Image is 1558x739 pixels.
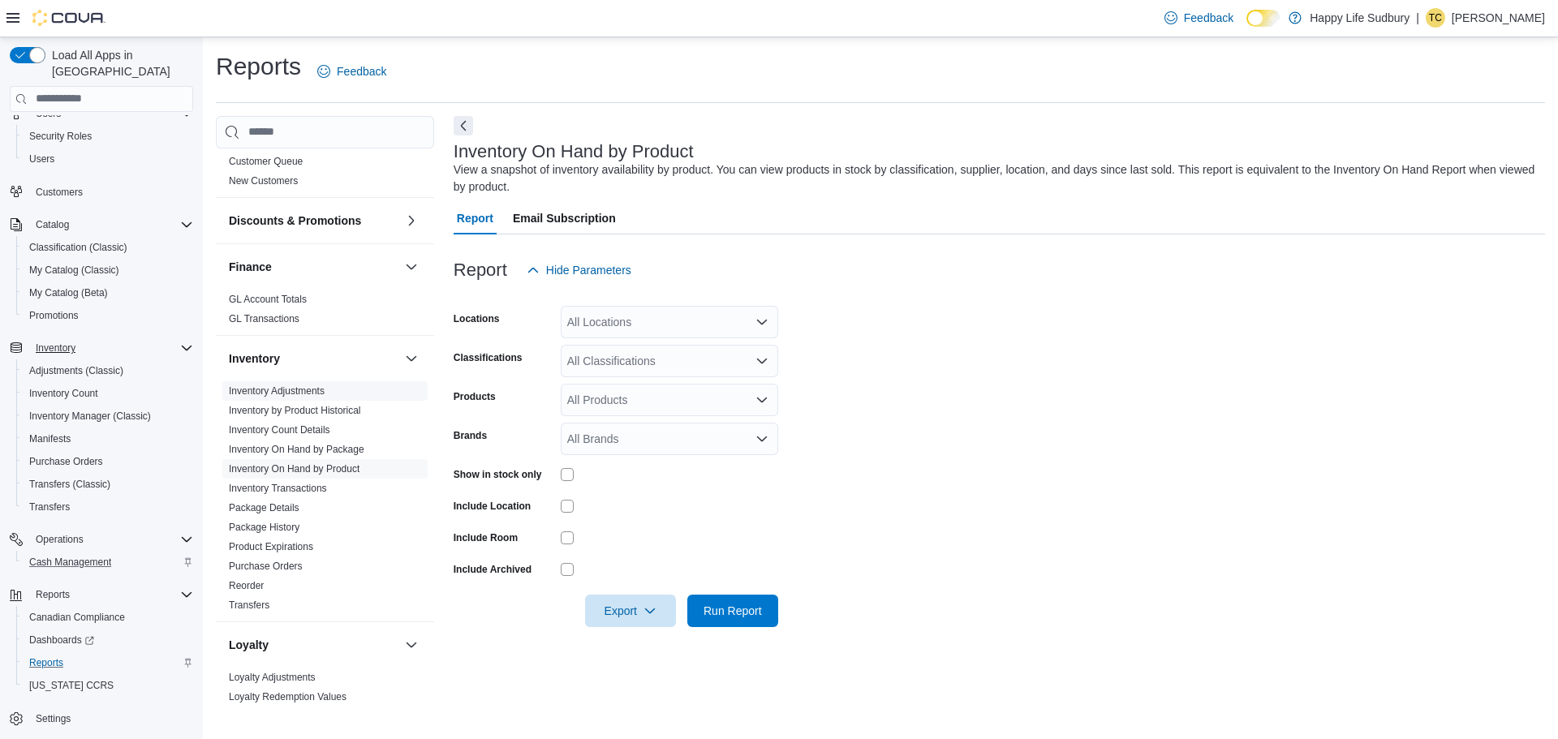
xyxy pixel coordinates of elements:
button: Inventory [3,337,200,359]
span: Manifests [29,432,71,445]
span: Feedback [337,63,386,79]
button: Catalog [29,215,75,234]
button: Transfers [16,496,200,518]
a: Reorder [229,580,264,591]
a: Customers [29,183,89,202]
a: Inventory Adjustments [229,385,325,397]
span: Reports [23,653,193,672]
a: Reports [23,653,70,672]
span: Product Expirations [229,540,313,553]
span: Washington CCRS [23,676,193,695]
a: Inventory On Hand by Product [229,463,359,475]
button: Promotions [16,304,200,327]
button: Customers [3,180,200,204]
span: New Customers [229,174,298,187]
span: My Catalog (Classic) [29,264,119,277]
span: Reorder [229,579,264,592]
button: Canadian Compliance [16,606,200,629]
a: [US_STATE] CCRS [23,676,120,695]
span: Run Report [704,603,762,619]
span: Cash Management [29,556,111,569]
a: Canadian Compliance [23,608,131,627]
span: Inventory Manager (Classic) [23,406,193,426]
button: Inventory Count [16,382,200,405]
input: Dark Mode [1246,10,1280,27]
span: Settings [29,708,193,728]
button: Cash Management [16,551,200,574]
a: Security Roles [23,127,98,146]
a: Loyalty Redemption Values [229,691,346,702]
a: Dashboards [23,630,101,650]
a: Package Details [229,502,299,513]
button: Settings [3,707,200,730]
span: Package Details [229,501,299,514]
a: Loyalty Adjustments [229,672,316,683]
label: Include Room [454,531,518,544]
span: TC [1429,8,1442,28]
span: Inventory [29,338,193,358]
div: View a snapshot of inventory availability by product. You can view products in stock by classific... [454,161,1537,195]
span: Feedback [1184,10,1233,26]
span: Transfers [229,599,269,612]
span: Inventory Manager (Classic) [29,410,151,423]
span: Security Roles [23,127,193,146]
button: Reports [29,585,76,604]
button: Reports [3,583,200,606]
h3: Report [454,260,507,280]
a: Dashboards [16,629,200,651]
button: Transfers (Classic) [16,473,200,496]
label: Brands [454,429,487,442]
button: Hide Parameters [520,254,638,286]
a: My Catalog (Beta) [23,283,114,303]
span: Manifests [23,429,193,449]
span: Inventory Transactions [229,482,327,495]
h3: Inventory [229,350,280,367]
a: Inventory Manager (Classic) [23,406,157,426]
span: Load All Apps in [GEOGRAPHIC_DATA] [45,47,193,79]
h3: Finance [229,259,272,275]
label: Include Location [454,500,531,513]
span: Reports [29,585,193,604]
button: Reports [16,651,200,674]
a: Customer Queue [229,156,303,167]
button: Finance [402,257,421,277]
button: My Catalog (Classic) [16,259,200,281]
span: Inventory Count [29,387,98,400]
span: Settings [36,712,71,725]
button: Inventory [29,338,82,358]
span: Users [23,149,193,169]
span: Inventory Count Details [229,423,330,436]
span: Dashboards [23,630,193,650]
button: Open list of options [755,316,768,329]
div: Inventory [216,381,434,621]
p: [PERSON_NAME] [1452,8,1545,28]
span: Users [29,153,54,165]
a: Product Expirations [229,541,313,552]
a: Purchase Orders [23,452,110,471]
span: Canadian Compliance [29,611,125,624]
span: Report [457,202,493,234]
a: Inventory Transactions [229,483,327,494]
a: Settings [29,709,77,728]
h3: Inventory On Hand by Product [454,142,694,161]
span: Customers [29,182,193,202]
button: Open list of options [755,354,768,367]
span: Customers [36,186,83,199]
span: Loyalty Adjustments [229,671,316,684]
a: GL Transactions [229,313,299,324]
a: My Catalog (Classic) [23,260,126,280]
span: Inventory On Hand by Product [229,462,359,475]
span: Reports [36,588,70,601]
img: Cova [32,10,105,26]
button: Inventory Manager (Classic) [16,405,200,428]
span: Transfers [23,497,193,517]
a: Transfers [23,497,76,517]
span: Catalog [36,218,69,231]
span: Inventory Count [23,384,193,403]
a: Inventory by Product Historical [229,405,361,416]
button: Inventory [229,350,398,367]
button: [US_STATE] CCRS [16,674,200,697]
span: GL Account Totals [229,293,307,306]
span: My Catalog (Classic) [23,260,193,280]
